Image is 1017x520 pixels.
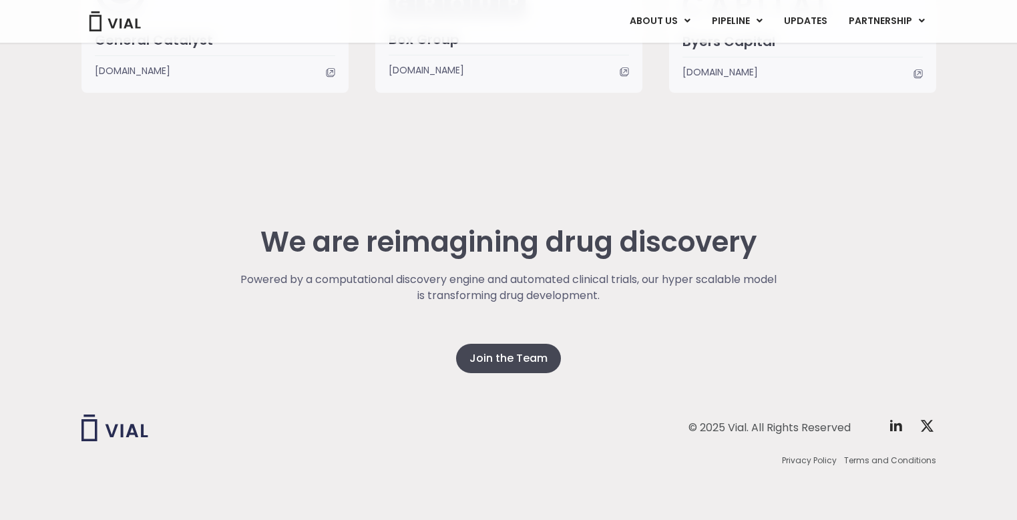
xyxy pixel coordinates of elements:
h2: We are reimagining drug discovery [238,226,779,258]
a: PARTNERSHIPMenu Toggle [838,10,936,33]
a: [DOMAIN_NAME] [682,65,923,79]
span: [DOMAIN_NAME] [682,65,758,79]
a: UPDATES [773,10,837,33]
a: Terms and Conditions [844,455,936,467]
span: [DOMAIN_NAME] [389,63,464,77]
a: Privacy Policy [782,455,837,467]
div: © 2025 Vial. All Rights Reserved [688,421,851,435]
a: PIPELINEMenu Toggle [701,10,773,33]
p: Powered by a computational discovery engine and automated clinical trials, our hyper scalable mod... [238,272,779,304]
a: [DOMAIN_NAME] [95,63,335,78]
img: Vial Logo [88,11,142,31]
a: ABOUT USMenu Toggle [619,10,700,33]
img: Vial logo wih "Vial" spelled out [81,415,148,441]
a: [DOMAIN_NAME] [389,63,629,77]
a: Join the Team [456,344,561,373]
h3: Box Group [389,31,629,48]
span: [DOMAIN_NAME] [95,63,170,78]
span: Join the Team [469,350,548,366]
h3: General Catalyst [95,31,335,49]
h3: Byers Capital [682,33,923,50]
